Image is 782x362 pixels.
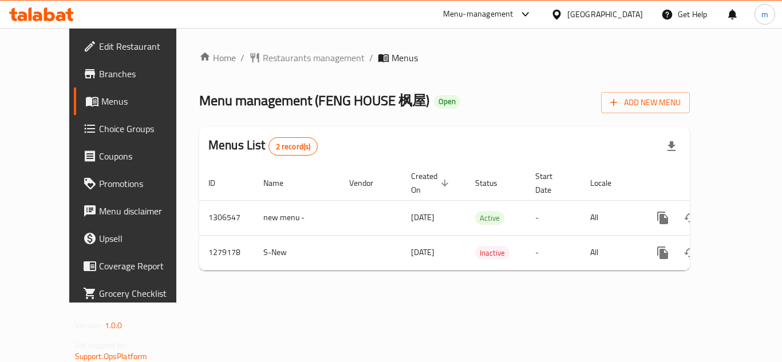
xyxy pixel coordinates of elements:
[581,235,640,270] td: All
[99,232,191,245] span: Upsell
[199,51,236,65] a: Home
[99,177,191,190] span: Promotions
[74,115,200,142] a: Choice Groups
[254,200,340,235] td: new menu -
[475,246,510,260] span: Inactive
[99,259,191,273] span: Coverage Report
[475,176,512,190] span: Status
[535,169,567,197] span: Start Date
[99,149,191,163] span: Coupons
[677,204,704,232] button: Change Status
[240,51,244,65] li: /
[199,166,768,270] table: enhanced table
[434,97,460,106] span: Open
[268,137,318,156] div: Total records count
[254,235,340,270] td: S-New
[649,204,677,232] button: more
[526,200,581,235] td: -
[249,51,365,65] a: Restaurants management
[443,7,514,21] div: Menu-management
[392,51,418,65] span: Menus
[649,239,677,266] button: more
[411,210,435,225] span: [DATE]
[74,142,200,170] a: Coupons
[369,51,373,65] li: /
[99,122,191,136] span: Choice Groups
[75,337,128,352] span: Get support on:
[74,252,200,280] a: Coverage Report
[74,87,200,115] a: Menus
[475,246,510,260] div: Inactive
[677,239,704,266] button: Change Status
[263,51,365,65] span: Restaurants management
[411,245,435,260] span: [DATE]
[475,212,504,225] span: Active
[199,87,429,113] span: Menu management ( FENG HOUSE 枫屋 )
[105,318,123,333] span: 1.0.0
[74,60,200,87] a: Branches
[74,225,200,252] a: Upsell
[99,287,191,300] span: Grocery Checklist
[99,67,191,81] span: Branches
[74,170,200,197] a: Promotions
[761,8,768,21] span: m
[199,235,254,270] td: 1279178
[208,137,318,156] h2: Menus List
[526,235,581,270] td: -
[581,200,640,235] td: All
[640,166,768,201] th: Actions
[567,8,643,21] div: [GEOGRAPHIC_DATA]
[590,176,626,190] span: Locale
[75,318,103,333] span: Version:
[101,94,191,108] span: Menus
[99,39,191,53] span: Edit Restaurant
[349,176,388,190] span: Vendor
[208,176,230,190] span: ID
[601,92,690,113] button: Add New Menu
[74,280,200,307] a: Grocery Checklist
[263,176,298,190] span: Name
[74,197,200,225] a: Menu disclaimer
[199,51,690,65] nav: breadcrumb
[434,95,460,109] div: Open
[74,33,200,60] a: Edit Restaurant
[658,133,685,160] div: Export file
[411,169,452,197] span: Created On
[199,200,254,235] td: 1306547
[269,141,318,152] span: 2 record(s)
[610,96,681,110] span: Add New Menu
[99,204,191,218] span: Menu disclaimer
[475,211,504,225] div: Active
